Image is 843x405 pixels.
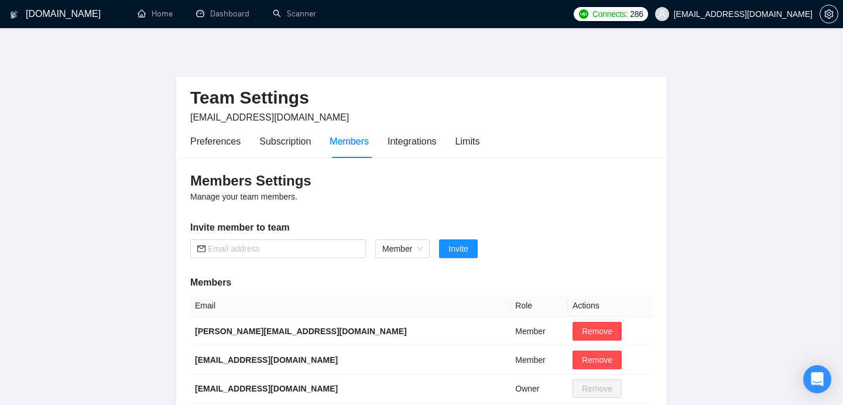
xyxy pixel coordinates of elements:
button: Invite [439,239,477,258]
a: searchScanner [273,9,316,19]
span: mail [197,245,205,253]
span: [EMAIL_ADDRESS][DOMAIN_NAME] [190,112,349,122]
span: Remove [582,353,612,366]
span: Remove [582,325,612,338]
h5: Invite member to team [190,221,653,235]
b: [EMAIL_ADDRESS][DOMAIN_NAME] [195,355,338,365]
button: Remove [573,351,622,369]
th: Actions [568,294,653,317]
div: Members [330,134,369,149]
span: setting [820,9,838,19]
span: user [658,10,666,18]
a: dashboardDashboard [196,9,249,19]
h2: Team Settings [190,86,653,110]
input: Email address [208,242,359,255]
h5: Members [190,276,653,290]
th: Email [190,294,510,317]
button: setting [820,5,838,23]
span: Manage your team members. [190,192,297,201]
span: Connects: [592,8,628,20]
div: Limits [455,134,480,149]
div: Integrations [388,134,437,149]
div: Preferences [190,134,241,149]
span: 286 [630,8,643,20]
div: Subscription [259,134,311,149]
div: Open Intercom Messenger [803,365,831,393]
a: homeHome [138,9,173,19]
a: setting [820,9,838,19]
td: Member [510,317,568,346]
td: Member [510,346,568,375]
h3: Members Settings [190,171,653,190]
b: [EMAIL_ADDRESS][DOMAIN_NAME] [195,384,338,393]
img: logo [10,5,18,24]
img: upwork-logo.png [579,9,588,19]
button: Remove [573,322,622,341]
b: [PERSON_NAME][EMAIL_ADDRESS][DOMAIN_NAME] [195,327,407,336]
span: Member [382,240,423,258]
th: Role [510,294,568,317]
td: Owner [510,375,568,403]
span: Invite [448,242,468,255]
